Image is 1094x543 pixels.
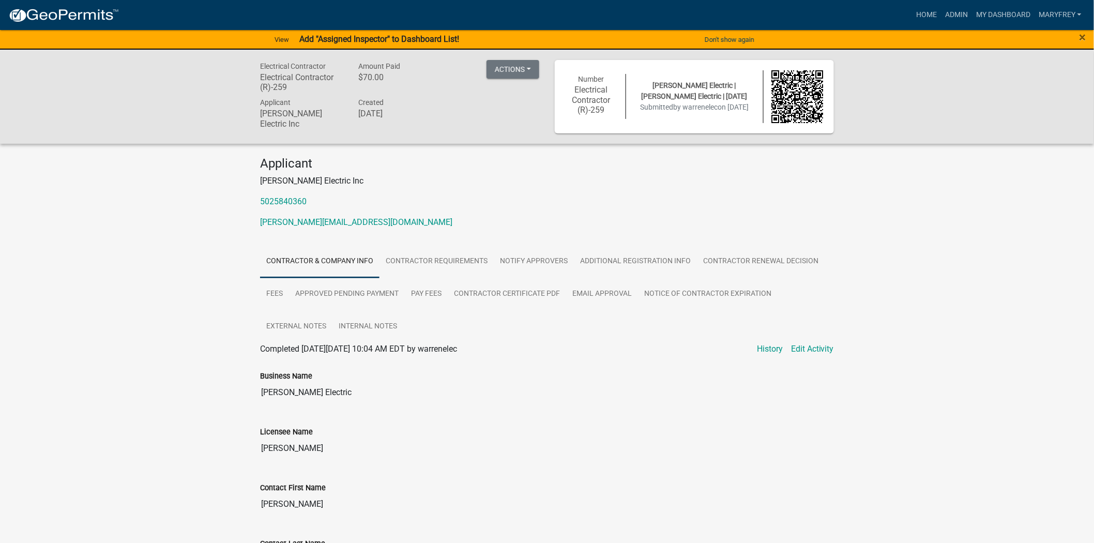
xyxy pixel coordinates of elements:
[566,278,638,311] a: Email Approval
[771,70,824,123] img: QR code
[260,310,332,343] a: External Notes
[640,103,749,111] span: Submitted on [DATE]
[574,245,697,278] a: Additional Registration Info
[260,429,313,436] label: Licensee Name
[260,485,326,492] label: Contact First Name
[260,373,312,380] label: Business Name
[260,245,379,278] a: Contractor & Company Info
[1035,5,1086,25] a: MaryFrey
[701,31,758,48] button: Don't show again
[565,85,618,115] h6: Electrical Contractor (R)-259
[642,81,748,100] span: [PERSON_NAME] Electric | [PERSON_NAME] Electric | [DATE]
[358,72,441,82] h6: $70.00
[1080,30,1086,44] span: ×
[260,197,307,206] a: 5025840360
[487,60,539,79] button: Actions
[299,34,459,44] strong: Add "Assigned Inspector" to Dashboard List!
[260,278,289,311] a: Fees
[791,343,834,355] a: Edit Activity
[912,5,941,25] a: Home
[638,278,778,311] a: Notice of Contractor Expiration
[358,98,384,107] span: Created
[270,31,293,48] a: View
[260,175,834,187] p: [PERSON_NAME] Electric Inc
[379,245,494,278] a: Contractor Requirements
[289,278,405,311] a: Approved Pending Payment
[358,62,400,70] span: Amount Paid
[260,109,343,128] h6: [PERSON_NAME] Electric Inc
[579,75,604,83] span: Number
[941,5,972,25] a: Admin
[260,156,834,171] h4: Applicant
[260,62,326,70] span: Electrical Contractor
[673,103,718,111] span: by warrenelec
[405,278,448,311] a: Pay Fees
[972,5,1035,25] a: My Dashboard
[332,310,403,343] a: Internal Notes
[697,245,825,278] a: Contractor Renewal Decision
[1080,31,1086,43] button: Close
[260,344,457,354] span: Completed [DATE][DATE] 10:04 AM EDT by warrenelec
[494,245,574,278] a: Notify Approvers
[448,278,566,311] a: Contractor Certificate PDF
[260,72,343,92] h6: Electrical Contractor (R)-259
[757,343,783,355] a: History
[260,217,452,227] a: [PERSON_NAME][EMAIL_ADDRESS][DOMAIN_NAME]
[358,109,441,118] h6: [DATE]
[260,98,291,107] span: Applicant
